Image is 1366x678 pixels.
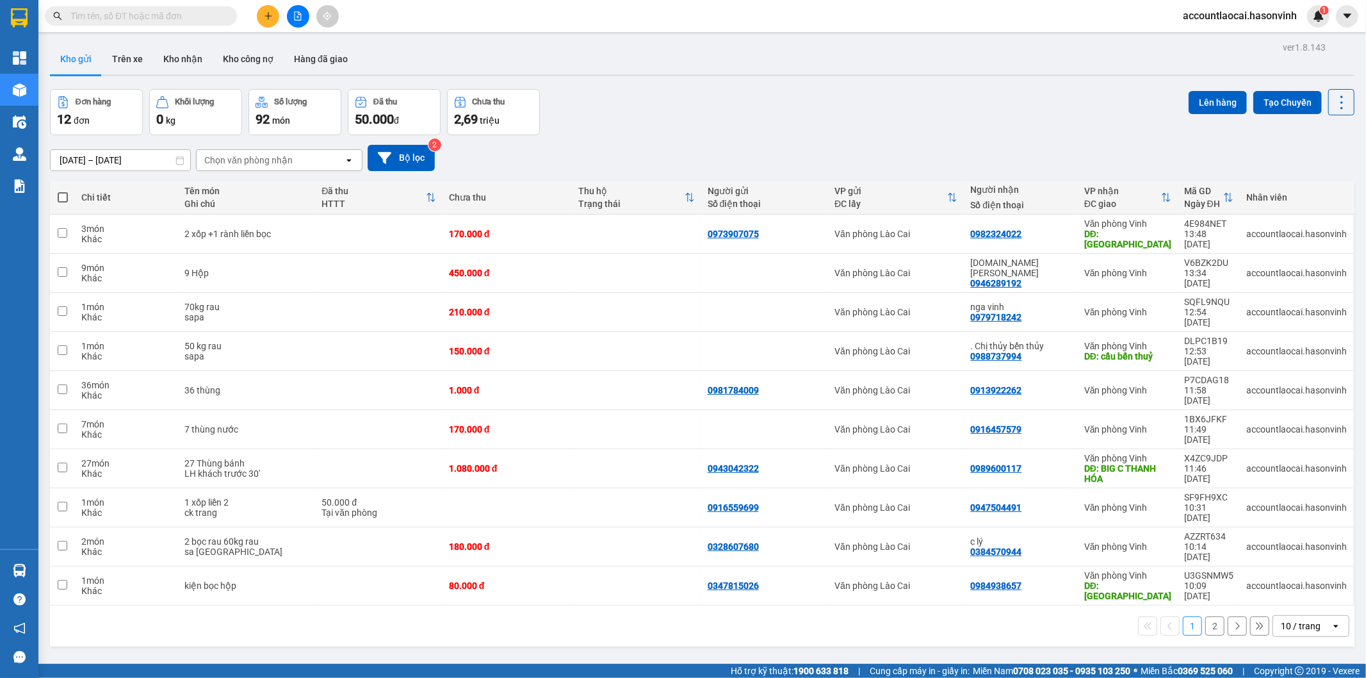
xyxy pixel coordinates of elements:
div: sapa [185,312,309,322]
div: Khác [81,351,172,361]
div: 10:14 [DATE] [1184,542,1233,562]
div: Văn phòng Vinh [1084,570,1171,581]
div: 27 Thùng bánh [185,458,309,468]
div: Ghi chú [185,199,309,209]
span: ⚪️ [1134,668,1137,674]
div: 11:46 [DATE] [1184,463,1233,484]
div: 0989600117 [970,463,1021,474]
div: 1 món [81,575,172,586]
div: Đã thu [321,186,426,196]
strong: 1900 633 818 [793,666,849,676]
div: DĐ: ngã ba giang [1084,229,1171,249]
span: plus [264,12,273,21]
div: 11:49 [DATE] [1184,424,1233,445]
div: 1 món [81,341,172,351]
div: 0979718242 [970,312,1021,322]
th: Toggle SortBy [1078,181,1178,215]
div: Đã thu [373,97,397,106]
div: 0916457579 [970,424,1021,434]
div: 170.000 đ [449,424,565,434]
div: Văn phòng Lào Cai [834,268,957,278]
button: Tạo Chuyến [1253,91,1322,114]
button: Đơn hàng12đơn [50,89,143,135]
div: 12:54 [DATE] [1184,307,1233,327]
button: Khối lượng0kg [149,89,242,135]
div: Văn phòng Vinh [1084,502,1171,513]
div: Số lượng [274,97,307,106]
button: Kho gửi [50,44,102,74]
div: 210.000 đ [449,307,565,317]
div: 10 / trang [1281,620,1321,633]
div: Khối lượng [175,97,214,106]
div: ver 1.8.143 [1283,40,1326,54]
span: Hỗ trợ kỹ thuật: [731,664,849,678]
div: P7CDAG18 [1184,375,1233,385]
div: 0943042322 [708,463,759,474]
div: Văn phòng Vinh [1084,268,1171,278]
div: Văn phòng Lào Cai [834,463,957,474]
div: Văn phòng Vinh [1084,341,1171,351]
div: ĐC giao [1084,199,1161,209]
button: file-add [287,5,309,28]
div: Khác [81,508,172,518]
div: accountlaocai.hasonvinh [1246,346,1347,356]
div: sapa [185,351,309,361]
img: warehouse-icon [13,83,26,97]
div: Văn phòng Vinh [1084,424,1171,434]
div: Văn phòng Lào Cai [834,424,957,434]
span: 1 [1322,6,1326,15]
div: 7 món [81,419,172,429]
div: 450.000 đ [449,268,565,278]
img: logo-vxr [11,8,28,28]
div: Khác [81,312,172,322]
span: đơn [74,115,90,126]
div: Văn phòng Lào Cai [834,502,957,513]
div: Mã GD [1184,186,1223,196]
div: Số điện thoại [708,199,822,209]
div: 0988737994 [970,351,1021,361]
span: notification [13,622,26,634]
div: 1 xốp liền 2 [185,497,309,508]
button: Bộ lọc [368,145,435,171]
div: 9 món [81,263,172,273]
svg: open [1331,621,1341,631]
div: 1 món [81,302,172,312]
span: caret-down [1342,10,1353,22]
div: accountlaocai.hasonvinh [1246,307,1347,317]
div: 0347815026 [708,581,759,591]
div: 1.080.000 đ [449,463,565,474]
span: accountlaocai.hasonvinh [1173,8,1307,24]
div: Khác [81,429,172,440]
div: Nhân viên [1246,192,1347,203]
div: 9 Hộp [185,268,309,278]
div: Đơn hàng [76,97,111,106]
div: DĐ: hà tĩnh [1084,581,1171,601]
div: VP gửi [834,186,947,196]
div: 0947504491 [970,502,1021,513]
span: đ [394,115,399,126]
div: 0982324022 [970,229,1021,239]
div: accountlaocai.hasonvinh [1246,424,1347,434]
span: kg [166,115,175,126]
svg: open [344,155,354,165]
div: accountlaocai.hasonvinh [1246,542,1347,552]
div: 50 kg rau [185,341,309,351]
div: Khác [81,234,172,244]
span: món [272,115,290,126]
div: 36 món [81,380,172,390]
div: Chọn văn phòng nhận [204,154,293,167]
div: 0984938657 [970,581,1021,591]
div: Khác [81,390,172,401]
button: plus [257,5,279,28]
button: caret-down [1336,5,1358,28]
button: Đã thu50.000đ [348,89,441,135]
input: Select a date range. [51,150,190,170]
div: 2 xốp +1 rành liền bọc [185,229,309,239]
div: 0981784009 [708,385,759,395]
img: warehouse-icon [13,147,26,161]
div: 1.000 đ [449,385,565,395]
div: DĐ: cầu bến thuỷ [1084,351,1171,361]
div: Văn phòng Lào Cai [834,307,957,317]
div: 0913922262 [970,385,1021,395]
div: 1BX6JFKF [1184,414,1233,424]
